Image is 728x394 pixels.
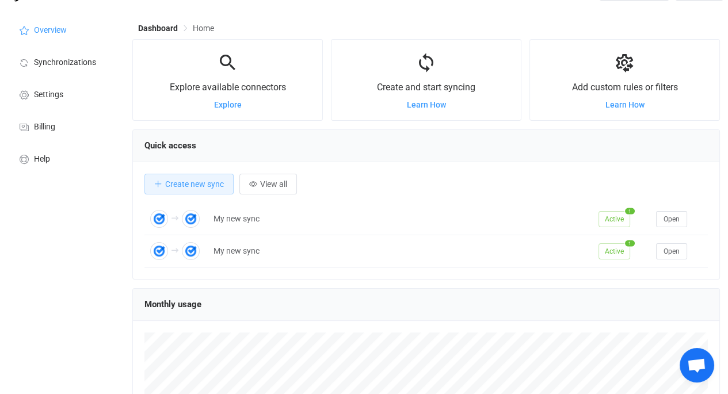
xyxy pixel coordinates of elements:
[239,174,297,194] button: View all
[6,110,121,142] a: Billing
[34,58,96,67] span: Synchronizations
[214,100,242,109] a: Explore
[165,179,224,189] span: Create new sync
[599,243,630,259] span: Active
[182,210,200,228] img: Google Tasks
[170,82,286,93] span: Explore available connectors
[144,140,196,151] span: Quick access
[6,78,121,110] a: Settings
[150,210,168,228] img: Google Tasks
[407,100,446,109] a: Learn How
[260,179,287,189] span: View all
[138,24,178,33] span: Dashboard
[625,240,635,246] span: 1
[6,13,121,45] a: Overview
[144,299,201,309] span: Monthly usage
[656,246,687,255] a: Open
[664,247,680,255] span: Open
[34,155,50,164] span: Help
[605,100,645,109] a: Learn How
[656,211,687,227] button: Open
[34,26,67,35] span: Overview
[208,212,593,225] div: My new sync
[144,174,234,194] button: Create new sync
[664,215,680,223] span: Open
[138,24,214,32] div: Breadcrumb
[34,123,55,132] span: Billing
[656,243,687,259] button: Open
[150,242,168,260] img: Google Tasks
[680,348,714,382] a: Open chat
[599,211,630,227] span: Active
[34,90,63,100] span: Settings
[182,242,200,260] img: Google Tasks
[193,24,214,33] span: Home
[6,45,121,78] a: Synchronizations
[377,82,475,93] span: Create and start syncing
[6,142,121,174] a: Help
[656,214,687,223] a: Open
[208,244,593,258] div: My new sync
[625,208,635,214] span: 1
[572,82,678,93] span: Add custom rules or filters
